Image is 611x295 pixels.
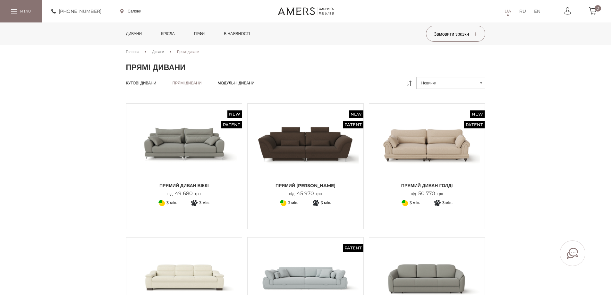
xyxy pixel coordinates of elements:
[374,182,480,189] span: Прямий диван ГОЛДІ
[288,199,298,207] span: 3 міс.
[289,191,322,197] p: від грн
[173,190,195,196] span: 49 680
[121,22,147,45] a: Дивани
[442,199,453,207] span: 3 міс.
[519,7,526,15] a: RU
[294,190,316,196] span: 45 970
[217,81,254,86] a: Модульні дивани
[374,108,480,197] a: New Patent Прямий диван ГОЛДІ Прямий диван ГОЛДІ Прямий диван ГОЛДІ від50 770грн
[416,190,437,196] span: 50 770
[416,77,485,89] button: Новинки
[470,110,485,118] span: New
[426,26,485,42] button: Замовити зразки
[167,191,201,197] p: від грн
[595,5,601,12] span: 0
[343,244,363,252] span: Patent
[152,49,164,54] span: Дивани
[410,199,420,207] span: 3 міс.
[252,108,359,197] a: New Patent Прямий Диван Грейсі Прямий Диван Грейсі Прямий [PERSON_NAME] від45 970грн
[51,7,101,15] a: [PHONE_NUMBER]
[434,31,477,37] span: Замовити зразки
[126,63,485,72] h1: Прямі дивани
[120,8,141,14] a: Салони
[219,22,255,45] a: в наявності
[126,49,140,55] a: Головна
[126,49,140,54] span: Головна
[464,121,485,128] span: Patent
[349,110,363,118] span: New
[252,182,359,189] span: Прямий [PERSON_NAME]
[321,199,331,207] span: 3 міс.
[156,22,179,45] a: Крісла
[505,7,511,15] a: UA
[343,121,363,128] span: Patent
[199,199,209,207] span: 3 міс.
[152,49,164,55] a: Дивани
[131,108,237,197] a: New Patent Прямий диван ВІККІ Прямий диван ВІККІ Прямий диван ВІККІ від49 680грн
[221,121,242,128] span: Patent
[189,22,210,45] a: Пуфи
[166,199,177,207] span: 3 міс.
[411,191,443,197] p: від грн
[131,182,237,189] span: Прямий диван ВІККІ
[126,81,157,86] a: Кутові дивани
[227,110,242,118] span: New
[534,7,540,15] a: EN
